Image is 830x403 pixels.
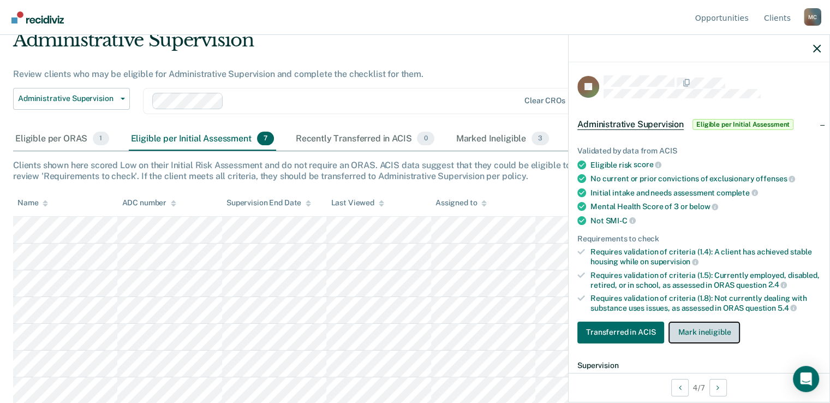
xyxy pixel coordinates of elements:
[13,29,636,60] div: Administrative Supervision
[331,198,384,208] div: Last Viewed
[13,160,817,181] div: Clients shown here scored Low on their Initial Risk Assessment and do not require an ORAS. ACIS d...
[454,127,552,151] div: Marked Ineligible
[590,247,821,266] div: Requires validation of criteria (1.4): A client has achieved stable housing while on
[590,174,821,183] div: No current or prior convictions of exclusionary
[716,188,758,197] span: complete
[793,366,819,392] div: Open Intercom Messenger
[524,96,565,105] div: Clear CROs
[634,160,661,169] span: score
[804,8,821,26] div: M C
[590,160,821,170] div: Eligible risk
[577,322,664,343] button: Transferred in ACIS
[768,280,787,289] span: 2.4
[692,119,793,130] span: Eligible per Initial Assessment
[590,216,821,226] div: Not
[577,119,684,130] span: Administrative Supervision
[257,132,274,146] span: 7
[294,127,437,151] div: Recently Transferred in ACIS
[671,379,689,396] button: Previous Opportunity
[129,127,276,151] div: Eligible per Initial Assessment
[590,201,821,211] div: Mental Health Score of 3 or
[532,132,549,146] span: 3
[590,294,821,312] div: Requires validation of criteria (1.8): Not currently dealing with substance uses issues, as asses...
[93,132,109,146] span: 1
[577,361,821,370] dt: Supervision
[13,69,636,79] div: Review clients who may be eligible for Administrative Supervision and complete the checklist for ...
[709,379,727,396] button: Next Opportunity
[804,8,821,26] button: Profile dropdown button
[590,271,821,289] div: Requires validation of criteria (1.5): Currently employed, disabled, retired, or in school, as as...
[122,198,176,208] div: ADC number
[689,202,718,211] span: below
[756,174,795,183] span: offenses
[435,198,487,208] div: Assigned to
[650,257,698,266] span: supervision
[605,216,635,225] span: SMI-C
[417,132,434,146] span: 0
[569,107,829,142] div: Administrative SupervisionEligible per Initial Assessment
[577,234,821,244] div: Requirements to check
[13,127,111,151] div: Eligible per ORAS
[11,11,64,23] img: Recidiviz
[226,198,311,208] div: Supervision End Date
[18,94,116,103] span: Administrative Supervision
[569,373,829,402] div: 4 / 7
[577,146,821,156] div: Validated by data from ACIS
[17,198,48,208] div: Name
[590,188,821,198] div: Initial intake and needs assessment
[668,322,740,343] button: Mark ineligible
